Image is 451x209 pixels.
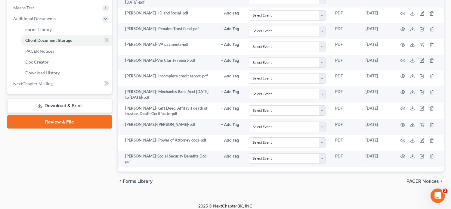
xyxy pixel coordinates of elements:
[221,59,239,63] button: + Add Tag
[7,115,112,129] a: Review & File
[221,74,239,78] button: + Add Tag
[13,81,53,86] span: NextChapter Mailing
[118,135,216,151] td: [PERSON_NAME]- Power of Attorney docs-pdf
[361,135,393,151] td: [DATE]
[123,179,153,184] span: Forms Library
[20,24,112,35] a: Forms Library
[221,43,239,47] button: + Add Tag
[221,139,239,142] button: + Add Tag
[361,70,393,86] td: [DATE]
[330,70,361,86] td: PDF
[25,59,49,64] span: Doc Creator
[20,57,112,67] a: Doc Creator
[361,55,393,70] td: [DATE]
[361,8,393,23] td: [DATE]
[221,107,239,111] button: + Add Tag
[330,55,361,70] td: PDF
[118,179,153,184] button: chevron_left Forms Library
[221,105,239,111] a: + Add Tag
[118,119,216,135] td: [PERSON_NAME]-[PERSON_NAME]-pdf
[7,99,112,113] a: Download & Print
[118,179,123,184] i: chevron_left
[221,137,239,143] a: + Add Tag
[25,70,60,75] span: Download History
[330,39,361,55] td: PDF
[406,179,439,184] span: PACER Notices
[221,89,239,95] a: + Add Tag
[221,42,239,47] a: + Add Tag
[118,8,216,23] td: [PERSON_NAME]- ID and Social-pdf
[221,154,239,158] button: + Add Tag
[221,153,239,159] a: + Add Tag
[361,151,393,167] td: [DATE]
[13,5,34,10] span: Means Test
[221,73,239,79] a: + Add Tag
[406,179,444,184] button: PACER Notices chevron_right
[118,151,216,167] td: [PERSON_NAME]-Social Security Benefits Doc-pdf
[443,189,448,193] span: 2
[361,86,393,103] td: [DATE]
[221,58,239,63] a: + Add Tag
[221,11,239,15] button: + Add Tag
[361,119,393,135] td: [DATE]
[330,86,361,103] td: PDF
[361,23,393,39] td: [DATE]
[330,23,361,39] td: PDF
[13,16,56,21] span: Additional Documents
[221,123,239,127] button: + Add Tag
[330,135,361,151] td: PDF
[20,46,112,57] a: PACER Notices
[25,27,52,32] span: Forms Library
[431,189,445,203] iframe: Intercom live chat
[439,179,444,184] i: chevron_right
[221,90,239,94] button: + Add Tag
[20,35,112,46] a: Client Document Storage
[118,103,216,119] td: [PERSON_NAME]- Gift Deed, Affifavit death of trustee, Death Certificate-pdf
[330,103,361,119] td: PDF
[361,103,393,119] td: [DATE]
[330,8,361,23] td: PDF
[25,38,72,43] span: Client Document Storage
[221,10,239,16] a: + Add Tag
[118,39,216,55] td: [PERSON_NAME]- VA payments-pdf
[330,119,361,135] td: PDF
[361,39,393,55] td: [DATE]
[118,23,216,39] td: [PERSON_NAME]- Penaion Trust Fund-pdf
[25,48,54,54] span: PACER Notices
[118,86,216,103] td: [PERSON_NAME]- Mechanics Bank Acct [DATE] to [DATE]-pdf
[221,27,239,31] button: + Add Tag
[20,67,112,78] a: Download History
[221,26,239,32] a: + Add Tag
[221,122,239,127] a: + Add Tag
[330,151,361,167] td: PDF
[8,78,112,89] a: NextChapter Mailing
[118,70,216,86] td: [PERSON_NAME]- Incomplete credit report-pdf
[118,55,216,70] td: [PERSON_NAME]-Vin Clarity report-pdf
